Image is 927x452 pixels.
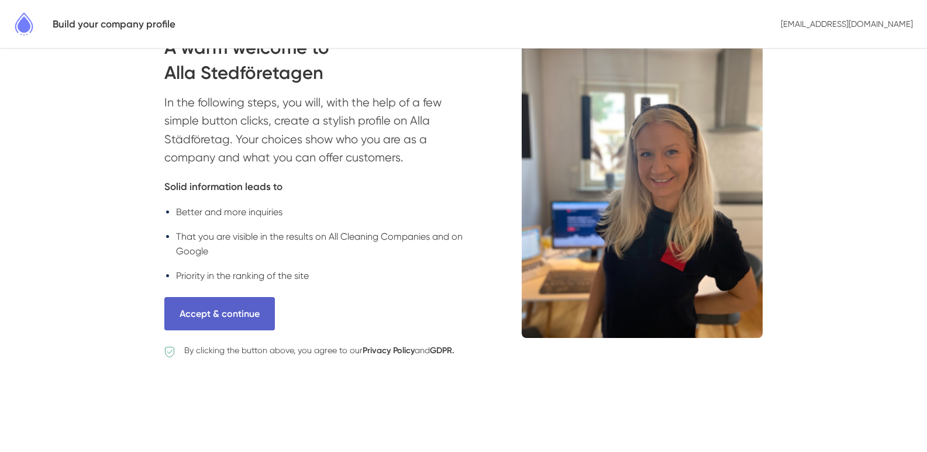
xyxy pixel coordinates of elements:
[164,96,442,165] font: In the following steps, you will, with the help of a few simple button clicks, create a stylish p...
[430,345,454,356] font: GDPR.
[184,346,363,355] font: By clicking the button above, you agree to our
[176,231,463,257] font: That you are visible in the results on All Cleaning Companies and on Google
[164,297,275,330] button: Accept & continue
[781,19,913,29] font: [EMAIL_ADDRESS][DOMAIN_NAME]
[176,206,282,218] font: Better and more inquiries
[53,18,175,30] font: Build your company profile
[180,308,260,319] font: Accept & continue
[363,345,415,356] font: Privacy Policy
[164,181,282,192] font: Solid information leads to
[164,62,323,84] font: Alla Stedföretagen
[415,346,430,355] font: and
[522,16,763,338] img: IMG_6245.jpg
[9,9,39,39] img: All Cleaning Companies
[176,270,309,281] font: Priority in the ranking of the site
